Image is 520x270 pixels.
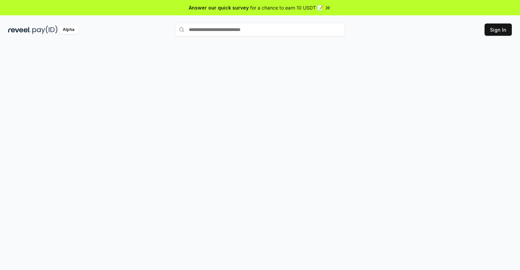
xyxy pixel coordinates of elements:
[32,26,58,34] img: pay_id
[485,23,512,36] button: Sign In
[189,4,249,11] span: Answer our quick survey
[59,26,78,34] div: Alpha
[8,26,31,34] img: reveel_dark
[250,4,323,11] span: for a chance to earn 10 USDT 📝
